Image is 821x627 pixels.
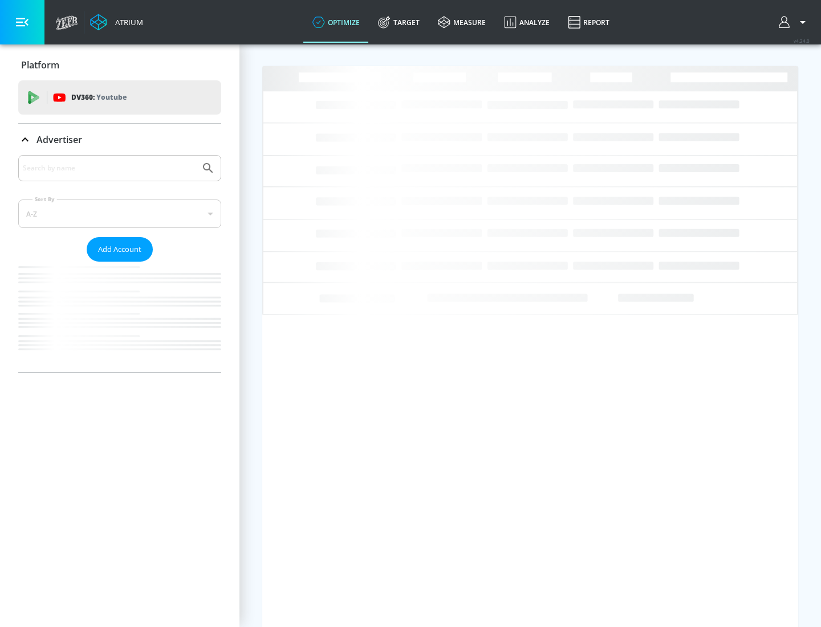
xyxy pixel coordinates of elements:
div: A-Z [18,199,221,228]
span: Add Account [98,243,141,256]
a: Atrium [90,14,143,31]
a: Target [369,2,429,43]
div: Advertiser [18,155,221,372]
button: Add Account [87,237,153,262]
p: Platform [21,59,59,71]
div: DV360: Youtube [18,80,221,115]
a: optimize [303,2,369,43]
a: Analyze [495,2,559,43]
div: Platform [18,49,221,81]
div: Atrium [111,17,143,27]
input: Search by name [23,161,196,176]
a: Report [559,2,619,43]
label: Sort By [32,196,57,203]
nav: list of Advertiser [18,262,221,372]
p: Advertiser [36,133,82,146]
p: DV360: [71,91,127,104]
div: Advertiser [18,124,221,156]
span: v 4.24.0 [794,38,810,44]
a: measure [429,2,495,43]
p: Youtube [96,91,127,103]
